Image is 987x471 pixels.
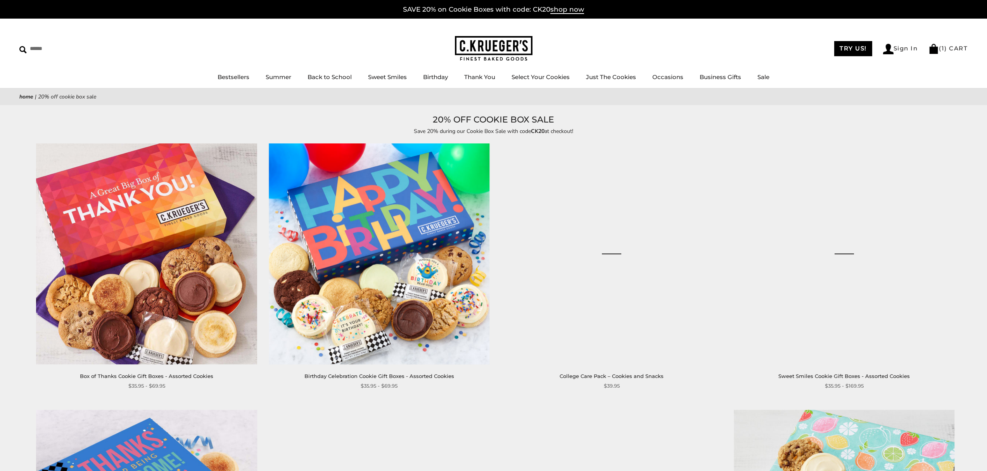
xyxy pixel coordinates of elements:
img: C.KRUEGER'S [455,36,532,61]
span: $35.95 - $169.95 [825,382,864,390]
a: Birthday [423,73,448,81]
span: shop now [550,5,584,14]
img: Bag [928,44,939,54]
a: SAVE 20% on Cookie Boxes with code: CK20shop now [403,5,584,14]
img: Search [19,46,27,53]
a: Sweet Smiles Cookie Gift Boxes - Assorted Cookies [778,373,910,379]
span: $35.95 - $69.95 [361,382,398,390]
span: $39.95 [604,382,620,390]
a: Bestsellers [218,73,249,81]
a: Sweet Smiles Cookie Gift Boxes - Assorted Cookies [734,144,954,364]
a: Box of Thanks Cookie Gift Boxes - Assorted Cookies [80,373,213,379]
nav: breadcrumbs [19,92,968,101]
a: Occasions [652,73,683,81]
a: Home [19,93,33,100]
p: Save 20% during our Cookie Box Sale with code at checkout! [315,127,672,136]
img: Box of Thanks Cookie Gift Boxes - Assorted Cookies [36,144,257,364]
a: Business Gifts [700,73,741,81]
a: Sign In [883,44,918,54]
a: Back to School [308,73,352,81]
span: $35.95 - $69.95 [128,382,165,390]
span: 20% OFF COOKIE BOX SALE [38,93,96,100]
a: College Care Pack – Cookies and Snacks [501,144,722,364]
a: Sale [757,73,769,81]
span: 1 [942,45,945,52]
a: Summer [266,73,291,81]
img: Account [883,44,894,54]
strong: CK20 [531,128,544,135]
a: Birthday Celebration Cookie Gift Boxes - Assorted Cookies [304,373,454,379]
a: Select Your Cookies [512,73,570,81]
span: | [35,93,36,100]
input: Search [19,43,112,55]
img: Birthday Celebration Cookie Gift Boxes - Assorted Cookies [269,144,489,364]
a: Just The Cookies [586,73,636,81]
a: (1) CART [928,45,968,52]
a: TRY US! [834,41,872,56]
a: Thank You [464,73,495,81]
h1: 20% OFF COOKIE BOX SALE [31,113,956,127]
a: College Care Pack – Cookies and Snacks [560,373,664,379]
a: Sweet Smiles [368,73,407,81]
